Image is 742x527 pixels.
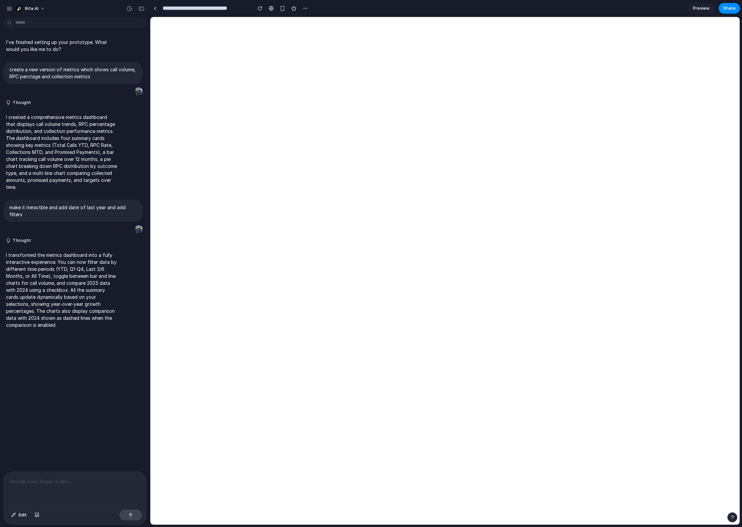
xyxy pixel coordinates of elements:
p: I've finished setting up your prototype. What would you like me to do? [6,39,117,53]
p: create a new version of metrics which shows call volume, RPC perctage and collection metrics [9,66,137,80]
button: Share [719,3,740,14]
span: Preview [693,5,710,12]
p: I created a comprehensive metrics dashboard that displays call volume trends, RPC percentage dist... [6,114,117,191]
span: Share [723,5,736,12]
button: Rifa AI [13,3,49,14]
span: Edit [19,512,27,518]
a: Preview [688,3,715,14]
button: Edit [8,510,30,520]
p: I transformed the metrics dashboard into a fully interactive experience. You can now filter data ... [6,252,117,328]
span: Rifa AI [25,5,38,12]
p: make it iteractble and add date of last year and add filters [9,204,137,218]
